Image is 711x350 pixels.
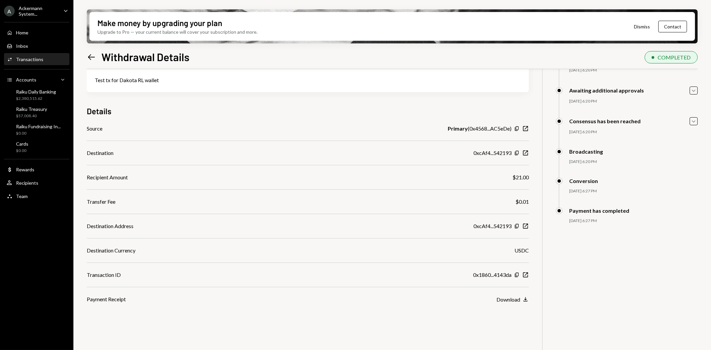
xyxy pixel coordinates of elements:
[87,271,121,279] div: Transaction ID
[569,159,698,165] div: [DATE] 6:20 PM
[569,178,598,184] div: Conversion
[87,106,111,117] h3: Details
[496,296,520,303] div: Download
[4,104,69,120] a: Raiku Treasury$57,008.40
[16,124,61,129] div: Raiku Fundraising In...
[515,198,529,206] div: $0.01
[4,26,69,38] a: Home
[19,5,58,17] div: Ackermann System...
[658,21,687,32] button: Contact
[87,149,113,157] div: Destination
[4,177,69,189] a: Recipients
[87,173,128,181] div: Recipient Amount
[16,89,56,95] div: Raiku Daily Banking
[87,198,115,206] div: Transfer Fee
[4,139,69,155] a: Cards$0.00
[569,218,698,224] div: [DATE] 6:27 PM
[569,188,698,194] div: [DATE] 6:27 PM
[569,99,698,104] div: [DATE] 6:20 PM
[16,43,28,49] div: Inbox
[16,56,43,62] div: Transactions
[626,19,658,34] button: Dismiss
[16,167,34,172] div: Rewards
[473,149,511,157] div: 0xcAf4...542193
[496,296,529,303] button: Download
[569,148,603,155] div: Broadcasting
[473,271,511,279] div: 0x1860...4143da
[569,207,629,214] div: Payment has completed
[16,131,61,136] div: $0.00
[16,30,28,35] div: Home
[16,77,36,82] div: Accounts
[16,141,28,147] div: Cards
[569,118,641,124] div: Consensus has been reached
[512,173,529,181] div: $21.00
[16,148,28,154] div: $0.00
[448,125,468,133] b: Primary
[97,17,222,28] div: Make money by upgrading your plan
[4,6,15,16] div: A
[87,125,102,133] div: Source
[4,122,69,138] a: Raiku Fundraising In...$0.00
[569,87,644,94] div: Awaiting additional approvals
[16,106,47,112] div: Raiku Treasury
[4,73,69,85] a: Accounts
[569,129,698,135] div: [DATE] 6:20 PM
[448,125,511,133] div: ( 0x4568...AC5eDe )
[87,222,133,230] div: Destination Address
[97,28,258,35] div: Upgrade to Pro — your current balance will cover your subscription and more.
[473,222,511,230] div: 0xcAf4...542193
[4,40,69,52] a: Inbox
[87,246,135,254] div: Destination Currency
[4,190,69,202] a: Team
[16,96,56,102] div: $2,380,515.62
[4,87,69,103] a: Raiku Daily Banking$2,380,515.62
[101,50,190,63] h1: Withdrawal Details
[658,54,691,60] div: COMPLETED
[4,163,69,175] a: Rewards
[16,113,47,119] div: $57,008.40
[95,76,521,84] div: Test tx for Dakota RL wallet
[514,246,529,254] div: USDC
[4,53,69,65] a: Transactions
[16,180,38,186] div: Recipients
[569,67,698,73] div: [DATE] 6:20 PM
[87,295,126,303] div: Payment Receipt
[16,193,28,199] div: Team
